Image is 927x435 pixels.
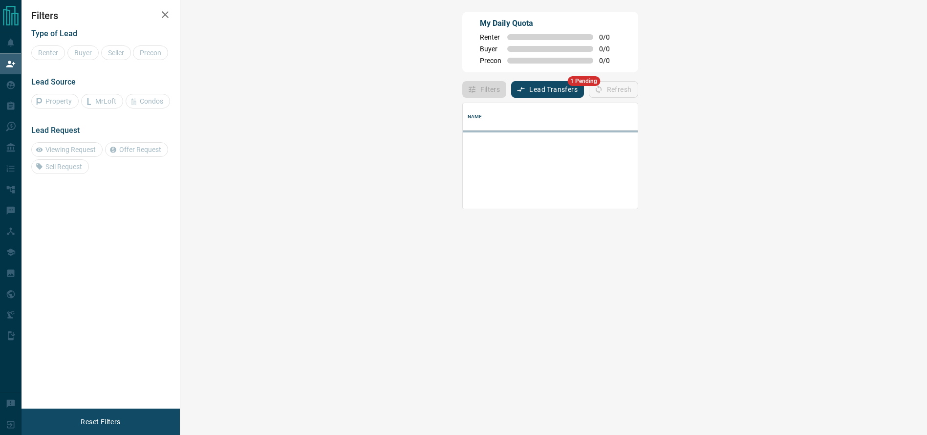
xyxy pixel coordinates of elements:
span: Lead Source [31,77,76,87]
span: 0 / 0 [599,45,621,53]
div: Name [468,103,482,130]
span: Renter [480,33,501,41]
span: 0 / 0 [599,57,621,65]
button: Reset Filters [74,413,127,430]
span: Type of Lead [31,29,77,38]
span: Lead Request [31,126,80,135]
span: 1 Pending [567,76,600,86]
button: Lead Transfers [511,81,584,98]
div: Name [463,103,798,130]
span: 0 / 0 [599,33,621,41]
h2: Filters [31,10,170,22]
p: My Daily Quota [480,18,621,29]
span: Precon [480,57,501,65]
span: Buyer [480,45,501,53]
